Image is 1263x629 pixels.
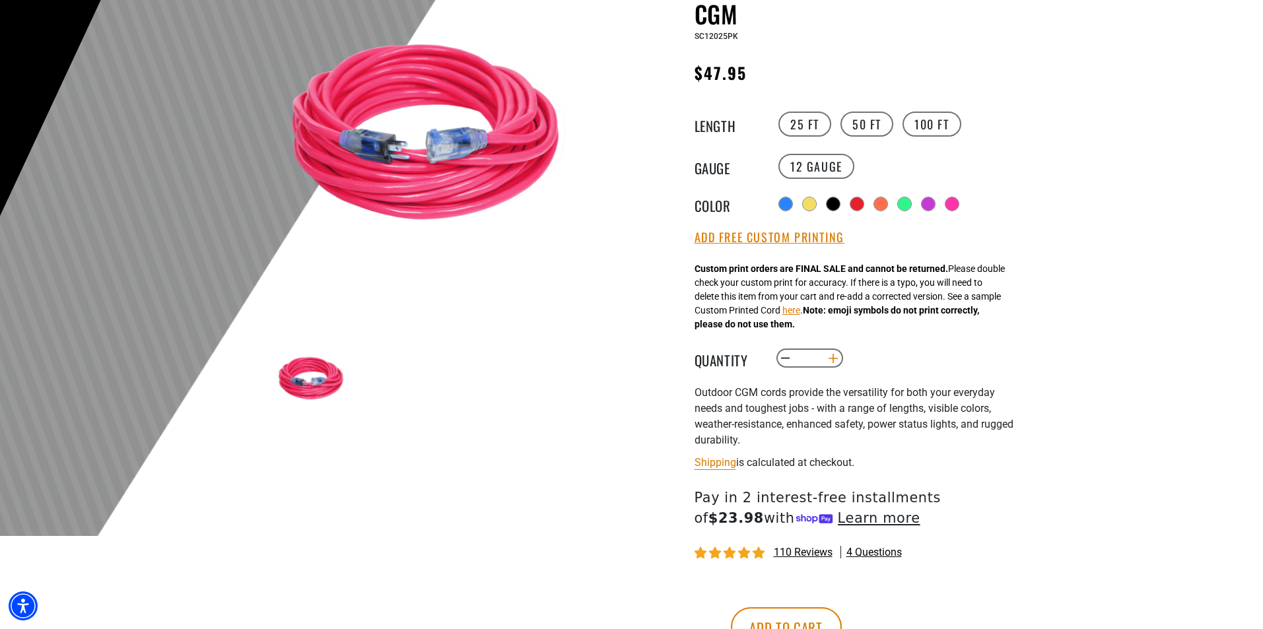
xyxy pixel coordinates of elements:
label: Quantity [695,350,761,367]
strong: Custom print orders are FINAL SALE and cannot be returned. [695,263,948,274]
a: Shipping [695,456,736,469]
span: $47.95 [695,61,747,84]
label: 100 FT [903,112,961,137]
div: Please double check your custom print for accuracy. If there is a typo, you will need to delete t... [695,262,1005,331]
span: 4.81 stars [695,547,767,560]
span: Outdoor CGM cords provide the versatility for both your everyday needs and toughest jobs - with a... [695,386,1013,446]
strong: Note: emoji symbols do not print correctly, please do not use them. [695,305,979,329]
legend: Gauge [695,158,761,175]
label: 25 FT [778,112,831,137]
legend: Length [695,116,761,133]
span: SC12025PK [695,32,738,41]
img: Pink [275,341,351,418]
div: Accessibility Menu [9,591,38,620]
label: 50 FT [840,112,893,137]
button: here [782,304,800,317]
button: Add Free Custom Printing [695,230,844,245]
span: 110 reviews [774,546,833,558]
span: 4 questions [846,545,902,560]
div: is calculated at checkout. [695,453,1018,471]
legend: Color [695,195,761,213]
label: 12 Gauge [778,154,854,179]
